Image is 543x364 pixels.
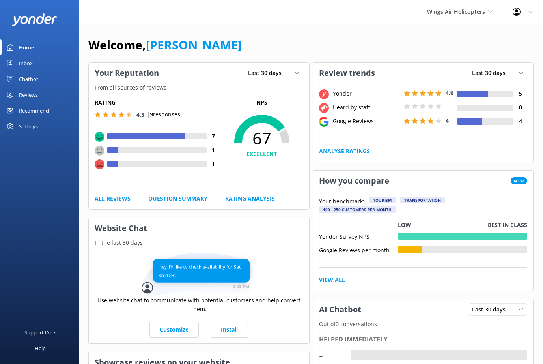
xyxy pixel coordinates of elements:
span: 4.5 [136,111,144,118]
h4: 1 [207,146,220,154]
p: Low [398,221,411,229]
div: - [351,350,356,360]
p: Use website chat to communicate with potential customers and help convert them. [95,296,303,314]
h4: 4 [513,117,527,126]
div: Helped immediately [319,334,528,345]
span: 4.9 [446,89,453,97]
div: Inbox [19,55,33,71]
a: Rating Analysis [225,194,275,203]
img: yonder-white-logo.png [12,13,57,26]
span: Wings Air Helicopters [427,8,485,15]
div: Settings [19,118,38,134]
span: Last 30 days [248,69,286,77]
div: Google Reviews per month [319,246,398,253]
div: Google Reviews [331,117,402,126]
p: In the last 30 days [89,238,309,247]
span: 4 [446,117,449,124]
span: New [511,177,527,184]
p: From all sources of reviews [89,83,309,92]
div: Yonder Survey NPS [319,233,398,240]
h3: AI Chatbot [313,299,367,320]
h5: Rating [95,98,220,107]
span: Last 30 days [472,305,510,314]
div: Recommend [19,103,49,118]
div: Yonder [331,89,402,98]
div: Home [19,39,34,55]
h4: 5 [513,89,527,98]
h4: 7 [207,132,220,141]
div: Tourism [369,197,396,203]
span: 67 [220,128,303,148]
a: View All [319,276,345,284]
div: Support Docs [24,325,56,340]
h3: Your Reputation [89,63,165,83]
p: Your benchmark: [319,197,364,206]
h4: 1 [207,159,220,168]
h4: EXCELLENT [220,150,303,158]
h1: Welcome, [88,36,242,54]
h3: Website Chat [89,218,309,238]
h3: Review trends [313,63,381,83]
a: Customize [149,322,199,338]
h3: How you compare [313,171,395,191]
p: Out of 0 conversations [313,320,534,328]
div: Help [35,340,46,356]
a: Install [211,322,248,338]
a: All Reviews [95,194,131,203]
p: | 9 responses [147,110,180,119]
p: NPS [220,98,303,107]
div: Transportation [400,197,445,203]
div: Heard by staff [331,103,402,112]
div: 100 - 250 customers per month [319,206,396,213]
p: Best in class [488,221,527,229]
a: Analyse Ratings [319,147,370,156]
a: [PERSON_NAME] [146,37,242,53]
div: Chatbot [19,71,38,87]
h4: 0 [513,103,527,112]
a: Question Summary [148,194,207,203]
span: Last 30 days [472,69,510,77]
img: conversation... [142,253,256,296]
div: Reviews [19,87,38,103]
